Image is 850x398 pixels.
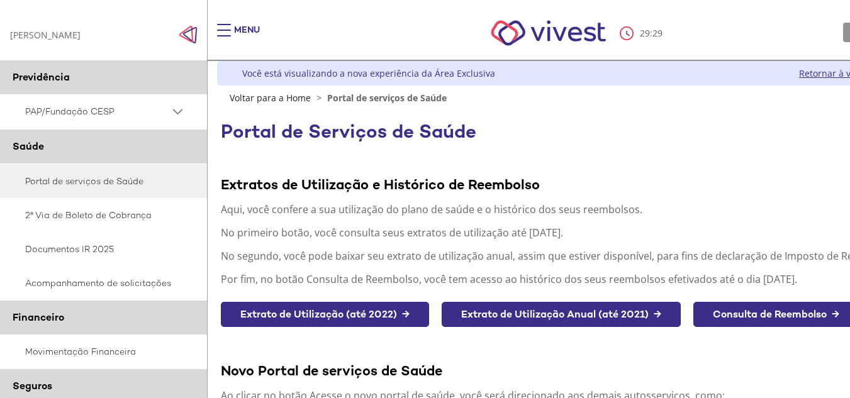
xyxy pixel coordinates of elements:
span: Click to close side navigation. [179,25,198,44]
a: Extrato de Utilização Anual (até 2021) → [442,302,681,328]
a: Voltar para a Home [230,92,311,104]
div: : [620,26,665,40]
span: 29 [640,27,650,39]
span: Seguros [13,379,52,392]
span: Previdência [13,70,70,84]
span: Saúde [13,140,44,153]
img: Fechar menu [179,25,198,44]
span: 29 [652,27,663,39]
span: PAP/Fundação CESP [25,104,170,119]
div: Menu [234,24,260,49]
img: Vivest [477,6,620,60]
div: Você está visualizando a nova experiência da Área Exclusiva [242,67,495,79]
a: Extrato de Utilização (até 2022) → [221,302,429,328]
span: Financeiro [13,311,64,324]
span: Portal de serviços de Saúde [327,92,447,104]
span: > [313,92,325,104]
div: [PERSON_NAME] [10,29,81,41]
